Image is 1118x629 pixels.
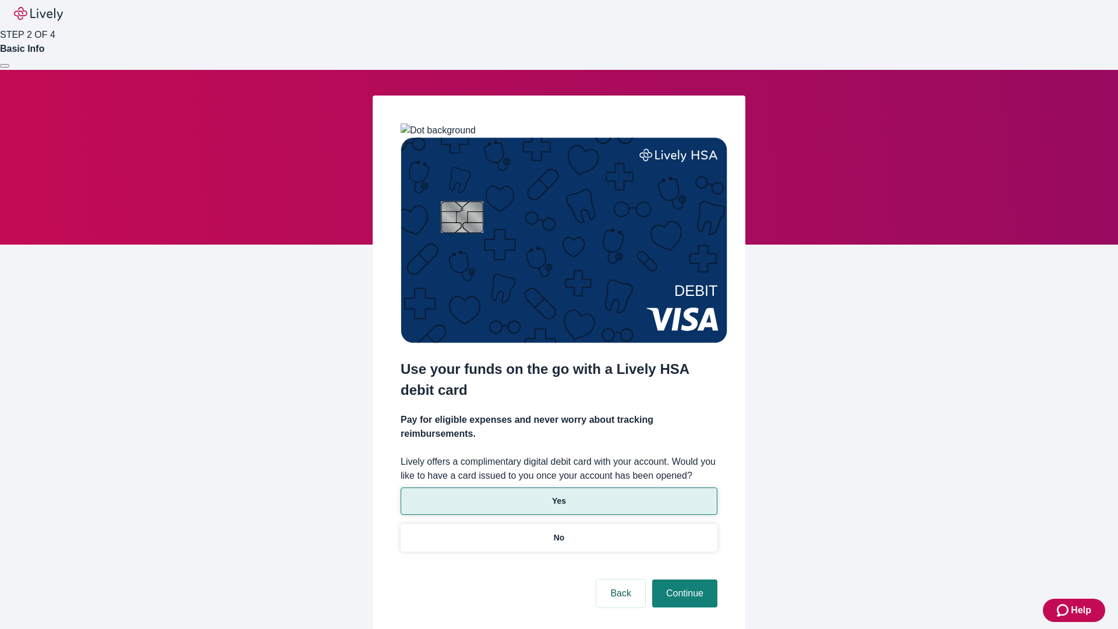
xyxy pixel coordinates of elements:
[1043,599,1105,622] button: Zendesk support iconHelp
[1057,603,1071,617] svg: Zendesk support icon
[552,495,566,507] p: Yes
[401,524,717,552] button: No
[401,455,717,483] label: Lively offers a complimentary digital debit card with your account. Would you like to have a card...
[14,7,63,21] img: Lively
[554,532,565,544] p: No
[401,137,727,343] img: Debit card
[401,487,717,515] button: Yes
[1071,603,1091,617] span: Help
[401,123,476,137] img: Dot background
[401,413,717,441] h4: Pay for eligible expenses and never worry about tracking reimbursements.
[596,579,645,607] button: Back
[401,359,717,401] h2: Use your funds on the go with a Lively HSA debit card
[652,579,717,607] button: Continue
